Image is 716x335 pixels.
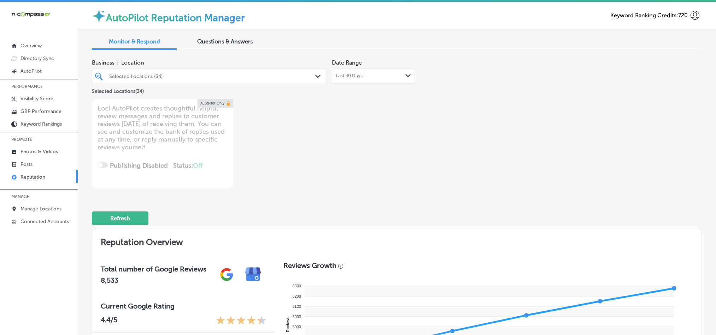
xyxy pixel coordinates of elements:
img: e7ababfa220611ac49bdb491a11684a6.png [240,261,266,288]
p: Manage Locations [20,206,61,212]
h2: 8,533 [101,276,206,285]
tspan: 6200 [293,294,301,298]
tspan: 6100 [293,304,301,309]
span: Questions & Answers [197,38,253,45]
tspan: 6000 [293,315,301,319]
img: 660ab0bf-5cc7-4cb8-ba1c-48b5ae0f18e60NCTV_CLogo_TV_Black_-500x88.png [11,11,50,18]
span: Business + Location [92,59,326,66]
p: Directory Sync [20,55,54,61]
tspan: 6300 [293,284,301,288]
p: Posts [20,161,33,167]
h3: Reviews Growth [283,261,336,270]
p: Reputation [20,174,45,180]
h3: Current Google Rating [101,302,266,310]
h3: Total number of Google Reviews [101,265,206,273]
text: Reviews [286,317,290,332]
img: gPZS+5FD6qPJAAAAABJRU5ErkJggg== [213,261,240,288]
label: Date Range [332,59,362,66]
button: Refresh [92,211,148,225]
p: GBP Performance [20,108,61,114]
tspan: 5900 [293,325,301,329]
div: 4.4 Stars [216,316,266,327]
p: Selected Locations ( 34 ) [92,85,144,94]
p: Connected Accounts [20,219,69,225]
span: Last 30 Days [336,73,363,79]
label: AutoPilot Reputation Manager [106,12,245,24]
p: Visibility Score [20,96,53,102]
span: Monitor & Respond [109,38,160,45]
div: Selected Locations (34) [109,73,316,79]
span: Keyword Ranking Credits: 720 [610,12,688,19]
p: Overview [20,43,42,49]
img: autopilot-icon [92,9,106,23]
p: Keyword Rankings [20,121,62,127]
p: AutoPilot [20,68,42,74]
p: 4.4 /5 [101,316,117,327]
h2: Reputation Overview [92,228,702,253]
p: Photos & Videos [20,149,58,155]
